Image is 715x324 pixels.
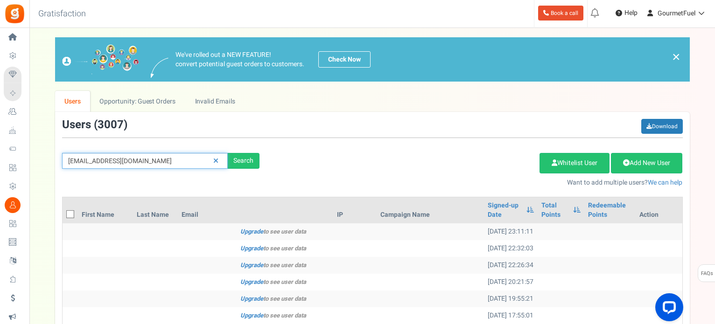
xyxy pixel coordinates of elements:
[641,119,683,134] a: Download
[78,197,133,223] th: First Name
[538,6,583,21] a: Book a call
[672,51,680,62] a: ×
[62,44,139,75] img: images
[484,307,538,324] td: [DATE] 17:55:01
[133,197,178,223] th: Last Name
[209,153,223,169] a: Reset
[185,91,245,112] a: Invalid Emails
[273,178,683,187] p: Want to add multiple users?
[240,244,263,253] a: Upgrade
[28,5,96,23] h3: Gratisfaction
[240,311,306,320] i: to see user data
[484,240,538,257] td: [DATE] 22:32:03
[377,197,484,223] th: Campaign Name
[228,153,259,169] div: Search
[90,91,185,112] a: Opportunity: Guest Orders
[240,277,306,286] i: to see user data
[658,8,695,18] span: GourmetFuel
[636,197,682,223] th: Action
[151,58,168,78] img: images
[4,3,25,24] img: Gratisfaction
[240,294,306,303] i: to see user data
[484,274,538,290] td: [DATE] 20:21:57
[611,153,682,173] a: Add New User
[540,153,610,173] a: Whitelist User
[178,197,333,223] th: Email
[701,265,713,283] span: FAQs
[240,261,306,269] i: to see user data
[175,50,304,69] p: We've rolled out a NEW FEATURE! convert potential guest orders to customers.
[488,201,522,220] a: Signed-up Date
[588,201,631,220] a: Redeemable Points
[318,51,371,68] a: Check Now
[240,244,306,253] i: to see user data
[240,311,263,320] a: Upgrade
[55,91,91,112] a: Users
[484,290,538,307] td: [DATE] 19:55:21
[62,153,228,169] input: Search by email or name
[240,227,263,236] a: Upgrade
[62,119,127,131] h3: Users ( )
[484,257,538,274] td: [DATE] 22:26:34
[648,178,682,187] a: We can help
[333,197,376,223] th: IP
[240,294,263,303] a: Upgrade
[612,6,641,21] a: Help
[541,201,568,220] a: Total Points
[240,261,263,269] a: Upgrade
[484,223,538,240] td: [DATE] 23:11:11
[240,277,263,286] a: Upgrade
[240,227,306,236] i: to see user data
[98,117,124,133] span: 3007
[622,8,638,18] span: Help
